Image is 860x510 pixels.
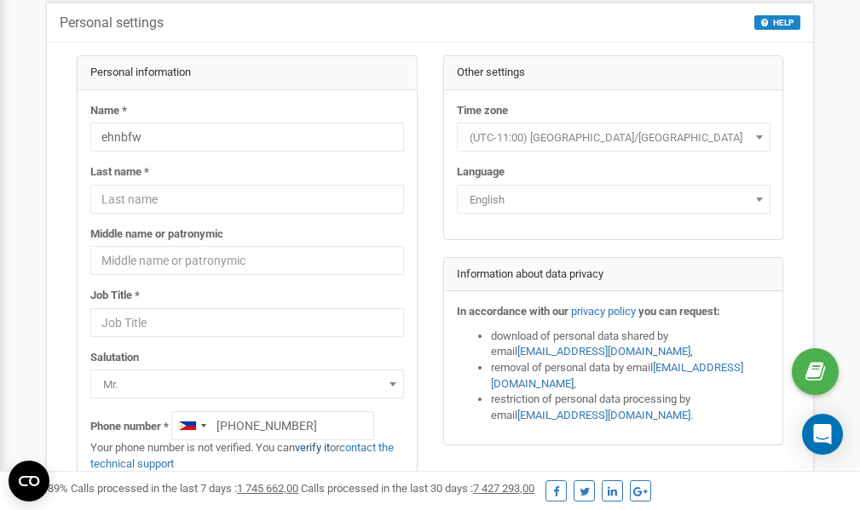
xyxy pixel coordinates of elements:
[463,188,765,212] span: English
[571,305,636,318] a: privacy policy
[71,482,298,495] span: Calls processed in the last 7 days :
[444,56,783,90] div: Other settings
[491,360,771,392] li: removal of personal data by email ,
[301,482,534,495] span: Calls processed in the last 30 days :
[90,370,404,398] span: Mr.
[90,441,394,470] a: contact the technical support
[463,126,765,150] span: (UTC-11:00) Pacific/Midway
[491,392,771,423] li: restriction of personal data processing by email .
[90,288,140,304] label: Job Title *
[90,185,404,214] input: Last name
[90,164,149,181] label: Last name *
[9,461,49,501] button: Open CMP widget
[90,440,404,472] p: Your phone number is not verified. You can or
[90,308,404,337] input: Job Title
[457,164,505,181] label: Language
[517,409,690,421] a: [EMAIL_ADDRESS][DOMAIN_NAME]
[473,482,534,495] u: 7 427 293,00
[457,103,508,119] label: Time zone
[78,56,417,90] div: Personal information
[457,123,771,152] span: (UTC-11:00) Pacific/Midway
[90,103,127,119] label: Name *
[90,246,404,275] input: Middle name or patronymic
[90,419,169,435] label: Phone number *
[96,373,398,397] span: Mr.
[491,329,771,360] li: download of personal data shared by email ,
[754,15,800,30] button: HELP
[491,361,743,390] a: [EMAIL_ADDRESS][DOMAIN_NAME]
[638,305,720,318] strong: you can request:
[457,305,569,318] strong: In accordance with our
[90,350,139,366] label: Salutation
[517,345,690,358] a: [EMAIL_ADDRESS][DOMAIN_NAME]
[295,441,330,454] a: verify it
[237,482,298,495] u: 1 745 662,00
[457,185,771,214] span: English
[802,414,843,455] div: Open Intercom Messenger
[444,258,783,292] div: Information about data privacy
[171,411,374,440] input: +1-800-555-55-55
[90,123,404,152] input: Name
[172,412,211,439] div: Telephone country code
[60,15,164,31] h5: Personal settings
[90,226,223,243] label: Middle name or patronymic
